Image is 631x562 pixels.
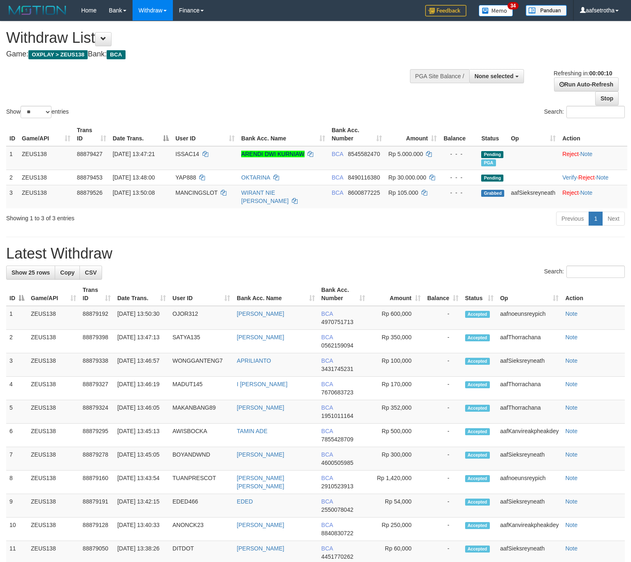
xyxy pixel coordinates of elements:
[562,151,579,157] a: Reject
[348,174,380,181] span: Copy 8490116380 to clipboard
[321,483,354,490] span: Copy 2910523913 to clipboard
[321,506,354,513] span: Copy 2550078042 to clipboard
[237,381,287,387] a: I [PERSON_NAME]
[424,282,462,306] th: Balance: activate to sort column ascending
[321,545,333,552] span: BCA
[508,185,559,208] td: aafSieksreyneath
[481,159,496,166] span: Marked by aafnoeunsreypich
[318,282,368,306] th: Bank Acc. Number: activate to sort column ascending
[389,174,426,181] span: Rp 30.000.000
[6,211,257,222] div: Showing 1 to 3 of 3 entries
[238,123,328,146] th: Bank Acc. Name: activate to sort column ascending
[565,545,577,552] a: Note
[237,334,284,340] a: [PERSON_NAME]
[175,174,196,181] span: YAP888
[114,494,169,518] td: [DATE] 13:42:15
[114,330,169,353] td: [DATE] 13:47:13
[6,447,28,471] td: 7
[578,174,595,181] a: Reject
[55,266,80,280] a: Copy
[602,212,625,226] a: Next
[28,447,79,471] td: ZEUS138
[321,310,333,317] span: BCA
[241,151,304,157] a: ARENDI DWI KURNIAW
[79,377,114,400] td: 88879327
[424,494,462,518] td: -
[6,306,28,330] td: 1
[465,381,490,388] span: Accepted
[440,123,478,146] th: Balance
[556,212,589,226] a: Previous
[77,151,102,157] span: 88879427
[114,424,169,447] td: [DATE] 13:45:13
[368,424,424,447] td: Rp 500,000
[79,353,114,377] td: 88879338
[28,494,79,518] td: ZEUS138
[237,498,253,505] a: EDED
[368,353,424,377] td: Rp 100,000
[565,498,577,505] a: Note
[21,106,51,118] select: Showentries
[479,5,513,16] img: Button%20Memo.svg
[508,2,519,9] span: 34
[481,190,504,197] span: Grabbed
[321,451,333,458] span: BCA
[332,151,343,157] span: BCA
[321,342,354,349] span: Copy 0562159094 to clipboard
[566,106,625,118] input: Search:
[478,123,508,146] th: Status
[6,30,412,46] h1: Withdraw List
[559,170,627,185] td: · ·
[465,546,490,553] span: Accepted
[12,269,50,276] span: Show 25 rows
[424,330,462,353] td: -
[169,471,233,494] td: TUANPRESCOT
[6,106,69,118] label: Show entries
[368,518,424,541] td: Rp 250,000
[6,282,28,306] th: ID: activate to sort column descending
[497,377,562,400] td: aafThorrachana
[114,400,169,424] td: [DATE] 13:46:05
[465,499,490,506] span: Accepted
[321,530,354,536] span: Copy 8840830722 to clipboard
[114,518,169,541] td: [DATE] 13:40:33
[241,189,289,204] a: WIRANT NIE [PERSON_NAME]
[321,366,354,372] span: Copy 3431745231 to clipboard
[566,266,625,278] input: Search:
[544,106,625,118] label: Search:
[19,123,74,146] th: Game/API: activate to sort column ascending
[321,522,333,528] span: BCA
[79,494,114,518] td: 88879191
[565,428,577,434] a: Note
[172,123,238,146] th: User ID: activate to sort column ascending
[443,150,475,158] div: - - -
[424,306,462,330] td: -
[332,189,343,196] span: BCA
[6,185,19,208] td: 3
[462,282,497,306] th: Status: activate to sort column ascending
[6,518,28,541] td: 10
[6,4,69,16] img: MOTION_logo.png
[368,471,424,494] td: Rp 1,420,000
[241,174,270,181] a: OKTARINA
[77,174,102,181] span: 88879453
[321,428,333,434] span: BCA
[497,447,562,471] td: aafSieksreyneath
[554,70,612,77] span: Refreshing in:
[368,377,424,400] td: Rp 170,000
[28,377,79,400] td: ZEUS138
[114,447,169,471] td: [DATE] 13:45:05
[562,174,577,181] a: Verify
[385,123,440,146] th: Amount: activate to sort column ascending
[424,424,462,447] td: -
[368,400,424,424] td: Rp 352,000
[589,212,603,226] a: 1
[28,50,88,59] span: OXPLAY > ZEUS138
[6,330,28,353] td: 2
[469,69,524,83] button: None selected
[368,306,424,330] td: Rp 600,000
[465,358,490,365] span: Accepted
[79,447,114,471] td: 88879278
[321,475,333,481] span: BCA
[77,189,102,196] span: 88879526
